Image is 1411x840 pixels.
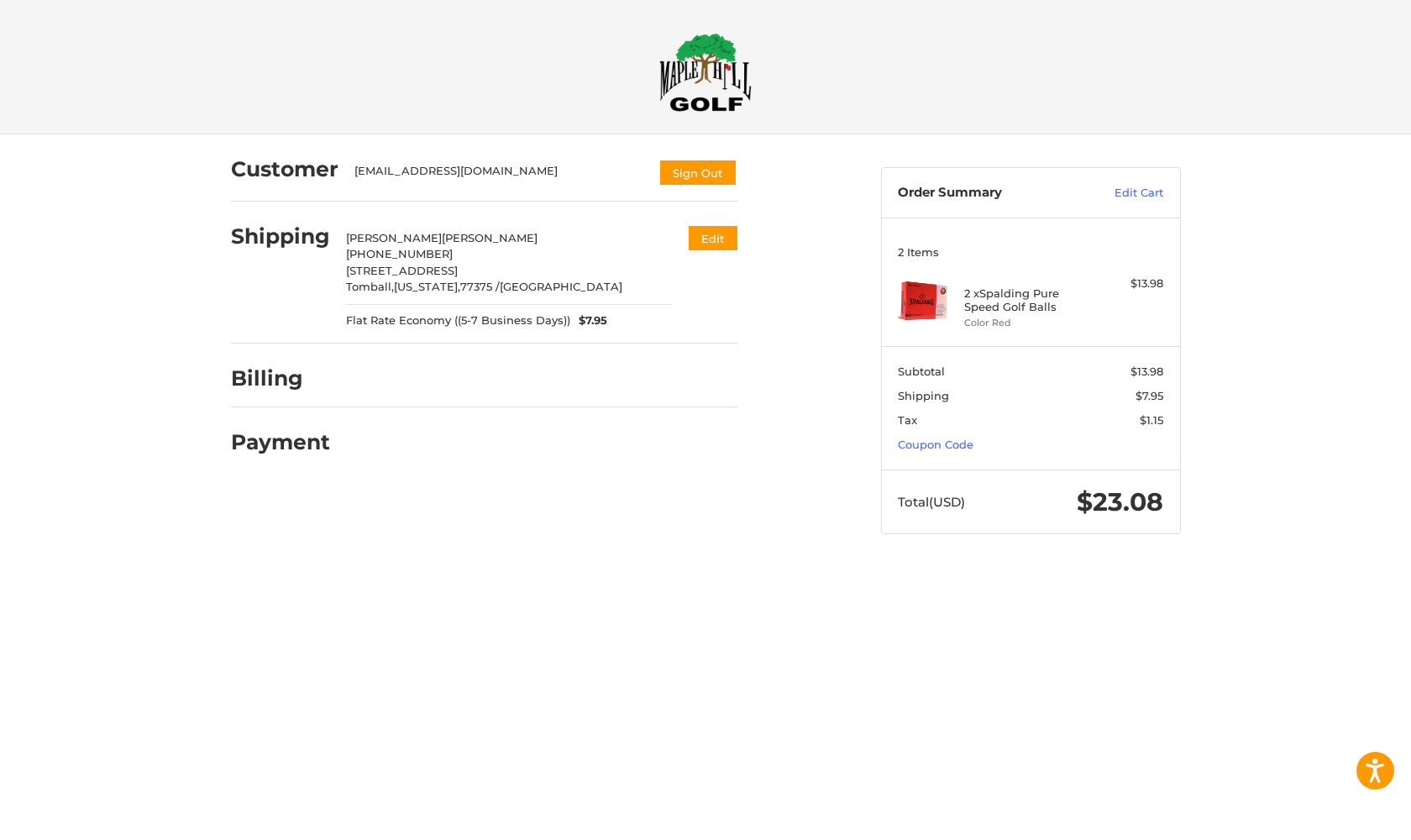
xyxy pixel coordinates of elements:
button: Sign Out [658,159,737,186]
span: Flat Rate Economy ((5-7 Business Days)) [346,312,570,329]
span: $23.08 [1077,486,1163,517]
span: [US_STATE], [394,280,460,293]
a: Edit Cart [1078,185,1163,202]
span: $13.98 [1130,365,1163,378]
h2: Payment [231,429,330,455]
span: 77375 / [460,280,500,293]
img: Maple Hill Golf [659,33,752,112]
span: Total (USD) [898,494,965,510]
a: Coupon Code [898,438,973,451]
span: [PERSON_NAME] [346,231,442,244]
span: $7.95 [1136,389,1163,402]
span: $7.95 [570,312,607,329]
span: [PHONE_NUMBER] [346,247,453,260]
span: Tomball, [346,280,394,293]
div: $13.98 [1097,276,1163,292]
span: $1.15 [1140,413,1163,427]
h3: 2 Items [898,245,1163,259]
iframe: Google Customer Reviews [1272,795,1411,840]
h3: Order Summary [898,185,1078,202]
span: [PERSON_NAME] [442,231,538,244]
h4: 2 x Spalding Pure Speed Golf Balls [964,286,1093,314]
span: [GEOGRAPHIC_DATA] [500,280,622,293]
span: Tax [898,413,917,427]
button: Edit [689,226,737,250]
h2: Shipping [231,223,330,249]
div: [EMAIL_ADDRESS][DOMAIN_NAME] [354,163,642,186]
h2: Customer [231,156,338,182]
li: Color Red [964,316,1093,330]
span: Subtotal [898,365,945,378]
span: [STREET_ADDRESS] [346,264,458,277]
span: Shipping [898,389,949,402]
h2: Billing [231,365,329,391]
